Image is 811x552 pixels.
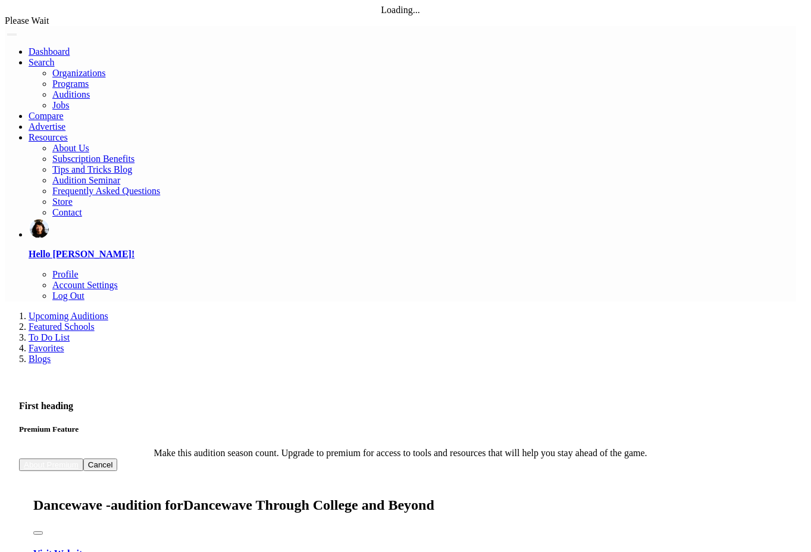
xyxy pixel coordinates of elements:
div: Please Wait [5,15,796,26]
a: Dashboard [29,46,70,57]
img: profile picture [30,219,49,238]
a: Resources [29,132,68,142]
a: Search [29,57,55,67]
span: Dancewave Through College and Beyond [183,497,434,513]
button: Close [33,531,43,535]
a: Account Settings [52,280,118,290]
a: Profile [52,269,79,279]
a: About Us [52,143,89,153]
a: profile picture Hello [PERSON_NAME]! [29,218,796,260]
ul: Resources [29,143,796,218]
button: Toggle navigation [7,33,17,36]
span: Loading... [381,5,419,15]
h2: Dancewave - [33,497,768,513]
a: Compare [29,111,64,121]
a: Favorites [29,343,64,353]
a: Programs [52,79,89,89]
a: Frequently Asked Questions [52,186,160,196]
p: Hello [PERSON_NAME]! [29,249,796,260]
a: Store [52,197,73,207]
a: Featured Schools [29,322,95,332]
div: Make this audition season count. Upgrade to premium for access to tools and resources that will h... [19,448,782,459]
a: Organizations [52,68,105,78]
a: Audition Seminar [52,175,120,185]
a: To Do List [29,332,70,342]
ul: profile picture Hello [PERSON_NAME]! [29,269,796,301]
a: Subscription Benefits [52,154,134,164]
a: Jobs [52,100,69,110]
a: Log Out [52,291,84,301]
button: Cancel [83,459,118,471]
a: Auditions [52,89,90,99]
h4: First heading [19,401,782,411]
span: audition for [111,497,183,513]
a: Contact [52,207,82,217]
a: About Premium [24,460,79,469]
a: Advertise [29,121,65,132]
nav: breadcrumb [5,311,796,364]
h5: Premium Feature [19,425,782,434]
a: Tips and Tricks Blog [52,164,132,174]
ul: Resources [29,68,796,111]
a: Blogs [29,354,51,364]
a: Upcoming Auditions [29,311,108,321]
